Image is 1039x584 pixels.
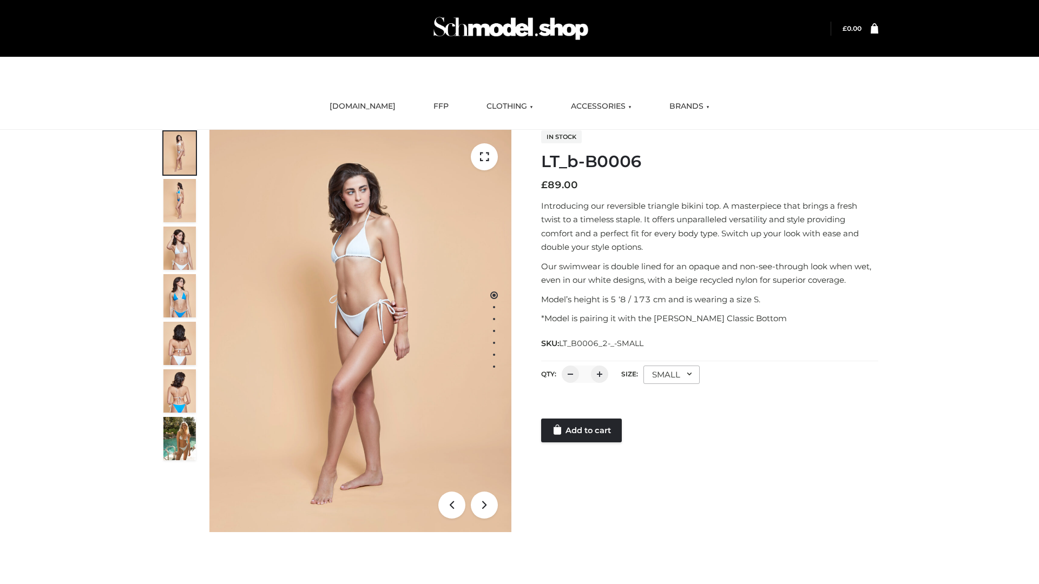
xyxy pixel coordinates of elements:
[559,339,643,348] span: LT_B0006_2-_-SMALL
[541,260,878,287] p: Our swimwear is double lined for an opaque and non-see-through look when wet, even in our white d...
[541,130,582,143] span: In stock
[541,152,878,171] h1: LT_b-B0006
[541,337,645,350] span: SKU:
[541,370,556,378] label: QTY:
[321,95,404,118] a: [DOMAIN_NAME]
[163,322,196,365] img: ArielClassicBikiniTop_CloudNine_AzureSky_OW114ECO_7-scaled.jpg
[843,24,862,32] bdi: 0.00
[541,293,878,307] p: Model’s height is 5 ‘8 / 173 cm and is wearing a size S.
[163,274,196,317] img: ArielClassicBikiniTop_CloudNine_AzureSky_OW114ECO_4-scaled.jpg
[563,95,640,118] a: ACCESSORIES
[163,369,196,413] img: ArielClassicBikiniTop_CloudNine_AzureSky_OW114ECO_8-scaled.jpg
[163,131,196,175] img: ArielClassicBikiniTop_CloudNine_AzureSky_OW114ECO_1-scaled.jpg
[541,179,578,191] bdi: 89.00
[163,417,196,460] img: Arieltop_CloudNine_AzureSky2.jpg
[843,24,862,32] a: £0.00
[643,366,700,384] div: SMALL
[209,130,511,532] img: ArielClassicBikiniTop_CloudNine_AzureSky_OW114ECO_1
[163,179,196,222] img: ArielClassicBikiniTop_CloudNine_AzureSky_OW114ECO_2-scaled.jpg
[843,24,847,32] span: £
[661,95,718,118] a: BRANDS
[163,227,196,270] img: ArielClassicBikiniTop_CloudNine_AzureSky_OW114ECO_3-scaled.jpg
[425,95,457,118] a: FFP
[541,419,622,442] a: Add to cart
[541,199,878,254] p: Introducing our reversible triangle bikini top. A masterpiece that brings a fresh twist to a time...
[621,370,638,378] label: Size:
[478,95,541,118] a: CLOTHING
[430,7,592,50] img: Schmodel Admin 964
[541,311,878,326] p: *Model is pairing it with the [PERSON_NAME] Classic Bottom
[541,179,548,191] span: £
